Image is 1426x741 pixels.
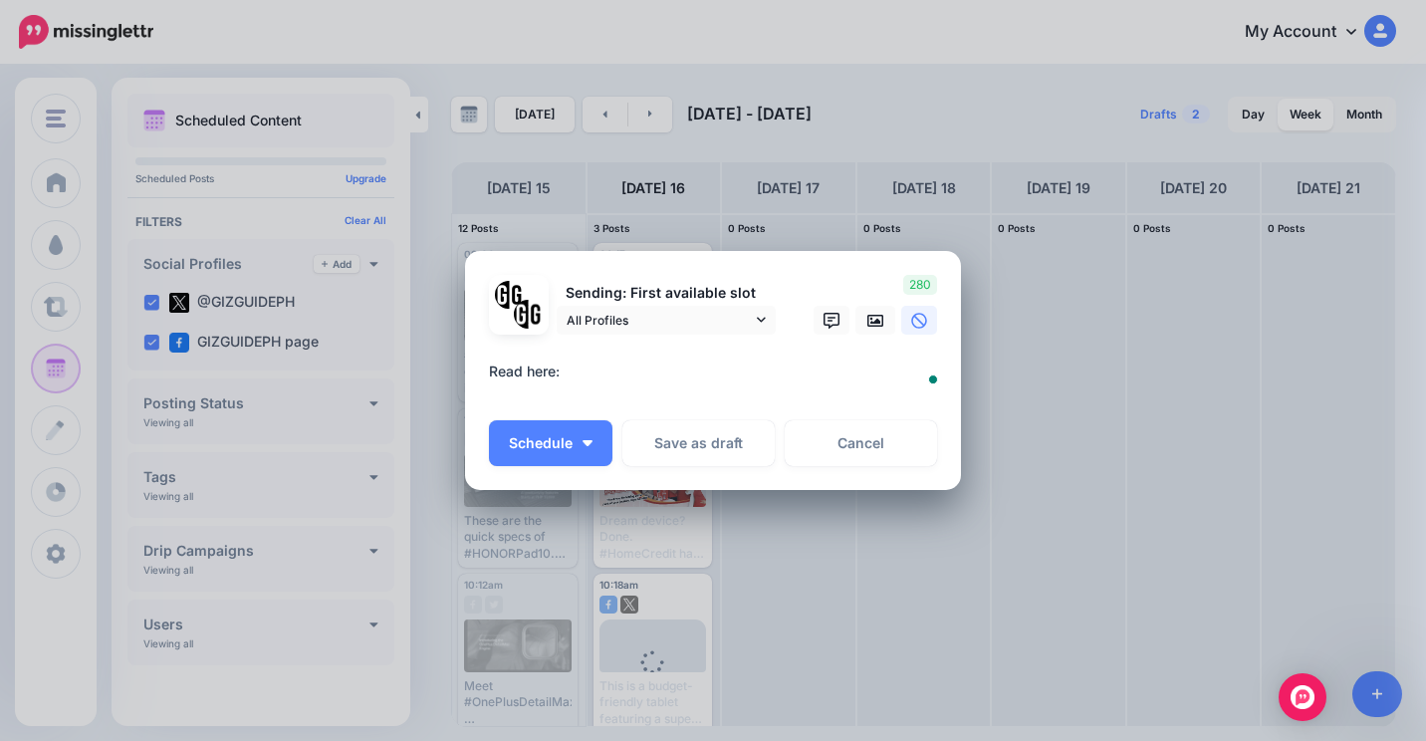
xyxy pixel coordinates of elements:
[557,282,776,305] p: Sending: First available slot
[1279,673,1326,721] div: Open Intercom Messenger
[622,420,775,466] button: Save as draft
[583,440,593,446] img: arrow-down-white.png
[785,420,937,466] a: Cancel
[489,420,612,466] button: Schedule
[489,360,947,383] div: Read here:
[903,275,937,295] span: 280
[489,360,947,398] textarea: To enrich screen reader interactions, please activate Accessibility in Grammarly extension settings
[567,310,752,331] span: All Profiles
[495,281,524,310] img: 353459792_649996473822713_4483302954317148903_n-bsa138318.png
[557,306,776,335] a: All Profiles
[514,300,543,329] img: JT5sWCfR-79925.png
[509,436,573,450] span: Schedule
